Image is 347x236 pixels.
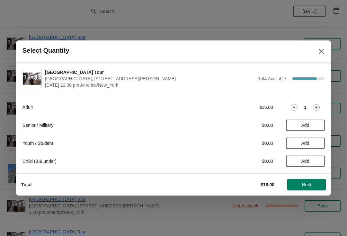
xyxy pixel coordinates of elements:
[23,73,41,85] img: City Hall Tower Tour | City Hall Visitor Center, 1400 John F Kennedy Boulevard Suite 121, Philade...
[258,76,286,81] span: 1 of 4 Available
[302,182,311,187] span: Next
[22,140,201,146] div: Youth / Student
[22,104,201,110] div: Adult
[301,159,309,164] span: Add
[21,182,31,187] strong: Total
[286,119,325,131] button: Add
[214,122,273,128] div: $0.00
[22,158,201,164] div: Child (3 & under)
[22,47,69,54] h2: Select Quantity
[261,182,274,187] strong: $16.00
[214,104,273,110] div: $16.00
[45,69,255,75] span: [GEOGRAPHIC_DATA] Tour
[214,158,273,164] div: $0.00
[301,123,309,128] span: Add
[214,140,273,146] div: $0.00
[316,46,327,57] button: Close
[45,82,255,88] span: [DATE] 12:30 pm America/New_York
[287,179,326,190] button: Next
[22,122,201,128] div: Senior / Military
[45,75,255,82] span: [GEOGRAPHIC_DATA], [STREET_ADDRESS][PERSON_NAME]
[286,137,325,149] button: Add
[301,141,309,146] span: Add
[286,155,325,167] button: Add
[304,104,307,110] strong: 1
